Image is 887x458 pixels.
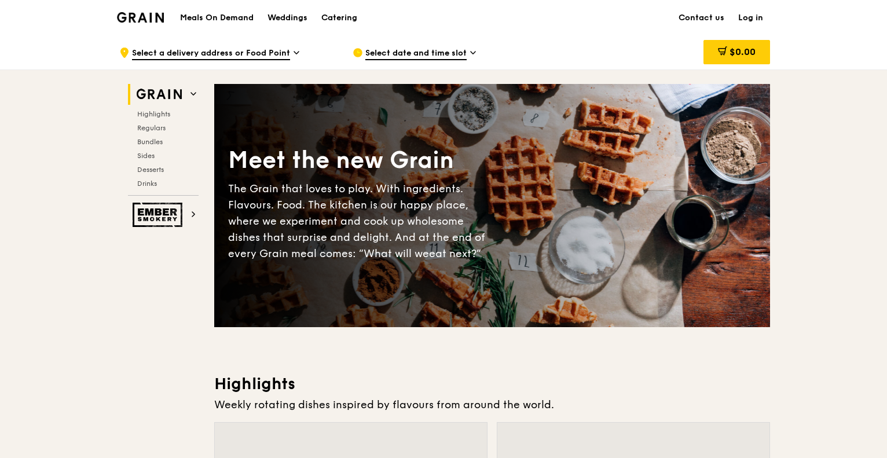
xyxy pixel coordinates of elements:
[261,1,314,35] a: Weddings
[228,181,492,262] div: The Grain that loves to play. With ingredients. Flavours. Food. The kitchen is our happy place, w...
[429,247,481,260] span: eat next?”
[133,203,186,227] img: Ember Smokery web logo
[214,397,770,413] div: Weekly rotating dishes inspired by flavours from around the world.
[214,373,770,394] h3: Highlights
[672,1,731,35] a: Contact us
[137,166,164,174] span: Desserts
[137,138,163,146] span: Bundles
[137,124,166,132] span: Regulars
[730,46,756,57] span: $0.00
[228,145,492,176] div: Meet the new Grain
[137,110,170,118] span: Highlights
[321,1,357,35] div: Catering
[180,12,254,24] h1: Meals On Demand
[117,12,164,23] img: Grain
[365,47,467,60] span: Select date and time slot
[137,152,155,160] span: Sides
[133,84,186,105] img: Grain web logo
[314,1,364,35] a: Catering
[137,179,157,188] span: Drinks
[132,47,290,60] span: Select a delivery address or Food Point
[267,1,307,35] div: Weddings
[731,1,770,35] a: Log in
